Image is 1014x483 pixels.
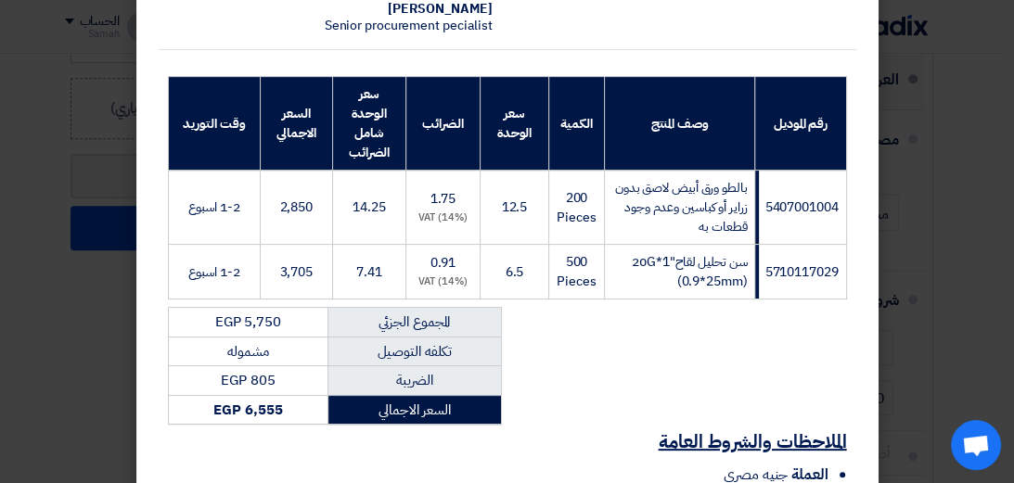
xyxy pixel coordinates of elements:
[557,188,596,227] span: 200 Pieces
[328,395,501,425] td: السعر الاجمالي
[353,197,386,217] span: 14.25
[325,16,493,35] span: Senior procurement pecialist
[615,178,748,236] span: بالطو ورق أبيض لاصق بدون زراير أو كباسين وعدم وجود قطعات به
[356,262,382,282] span: 7.41
[227,341,268,362] span: مشموله
[406,77,480,171] th: الضرائب
[755,245,846,299] td: 5710117029
[506,262,524,282] span: 6.5
[755,77,846,171] th: رقم الموديل
[279,262,313,282] span: 3,705
[951,420,1001,470] div: Open chat
[279,197,313,217] span: 2,850
[328,308,501,337] td: المجموع الجزئي
[188,197,240,217] span: 1-2 اسبوع
[549,77,604,171] th: الكمية
[659,427,847,455] u: الملاحظات والشروط العامة
[188,262,240,282] span: 1-2 اسبوع
[557,252,596,291] span: 500 Pieces
[168,77,260,171] th: وقت التوريد
[755,171,846,245] td: 5407001004
[414,210,471,226] div: (14%) VAT
[430,253,456,273] span: 0.91
[168,308,328,337] td: EGP 5,750
[221,370,275,390] span: EGP 805
[480,77,549,171] th: سعر الوحدة
[414,274,471,290] div: (14%) VAT
[332,77,405,171] th: سعر الوحدة شامل الضرائب
[328,366,501,396] td: الضريبة
[502,197,528,217] span: 12.5
[632,252,747,291] span: سن تحليل لقاح20G*1"(0.9*25mm)
[213,400,282,420] strong: EGP 6,555
[430,189,456,209] span: 1.75
[604,77,755,171] th: وصف المنتج
[328,337,501,366] td: تكلفه التوصيل
[260,77,332,171] th: السعر الاجمالي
